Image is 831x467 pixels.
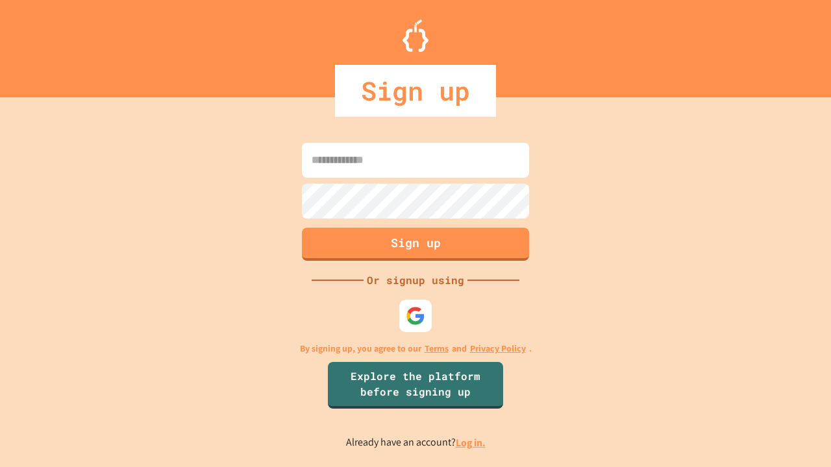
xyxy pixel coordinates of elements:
[406,306,425,326] img: google-icon.svg
[328,362,503,409] a: Explore the platform before signing up
[300,342,532,355] p: By signing up, you agree to our and .
[723,359,818,414] iframe: chat widget
[403,19,428,52] img: Logo.svg
[335,65,496,117] div: Sign up
[302,228,529,261] button: Sign up
[470,342,526,355] a: Privacy Policy
[776,415,818,454] iframe: chat widget
[456,436,486,449] a: Log in.
[425,342,449,355] a: Terms
[346,435,486,451] p: Already have an account?
[364,272,467,288] div: Or signup using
